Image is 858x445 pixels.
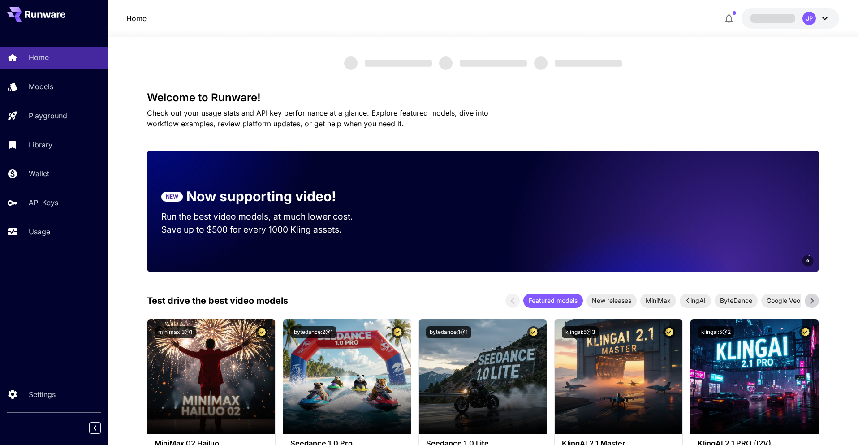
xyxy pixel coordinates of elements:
div: Google Veo [761,294,806,308]
div: JP [802,12,816,25]
div: New releases [586,294,637,308]
div: KlingAI [680,294,711,308]
p: Run the best video models, at much lower cost. [161,210,370,223]
button: JP [742,8,839,29]
span: 6 [806,257,809,264]
button: Certified Model – Vetted for best performance and includes a commercial license. [663,326,675,338]
img: alt [147,319,275,434]
p: Test drive the best video models [147,294,288,307]
img: alt [283,319,411,434]
button: klingai:5@3 [562,326,599,338]
div: MiniMax [640,294,676,308]
p: Playground [29,110,67,121]
p: Now supporting video! [186,186,336,207]
img: alt [555,319,682,434]
p: Library [29,139,52,150]
h3: Welcome to Runware! [147,91,819,104]
p: Wallet [29,168,49,179]
div: Featured models [523,294,583,308]
p: API Keys [29,197,58,208]
img: alt [419,319,547,434]
button: bytedance:1@1 [426,326,471,338]
div: ByteDance [715,294,758,308]
p: Settings [29,389,56,400]
div: Collapse sidebar [96,420,108,436]
p: Save up to $500 for every 1000 Kling assets. [161,223,370,236]
nav: breadcrumb [126,13,147,24]
button: Certified Model – Vetted for best performance and includes a commercial license. [256,326,268,338]
span: Check out your usage stats and API key performance at a glance. Explore featured models, dive int... [147,108,488,128]
span: New releases [586,296,637,305]
button: Certified Model – Vetted for best performance and includes a commercial license. [527,326,539,338]
span: KlingAI [680,296,711,305]
p: Usage [29,226,50,237]
button: klingai:5@2 [698,326,734,338]
p: Models [29,81,53,92]
span: Google Veo [761,296,806,305]
button: minimax:3@1 [155,326,196,338]
span: Featured models [523,296,583,305]
img: alt [690,319,818,434]
button: Certified Model – Vetted for best performance and includes a commercial license. [392,326,404,338]
button: bytedance:2@1 [290,326,336,338]
a: Home [126,13,147,24]
span: ByteDance [715,296,758,305]
button: Certified Model – Vetted for best performance and includes a commercial license. [799,326,811,338]
button: Collapse sidebar [89,422,101,434]
p: Home [29,52,49,63]
span: MiniMax [640,296,676,305]
p: NEW [166,193,178,201]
